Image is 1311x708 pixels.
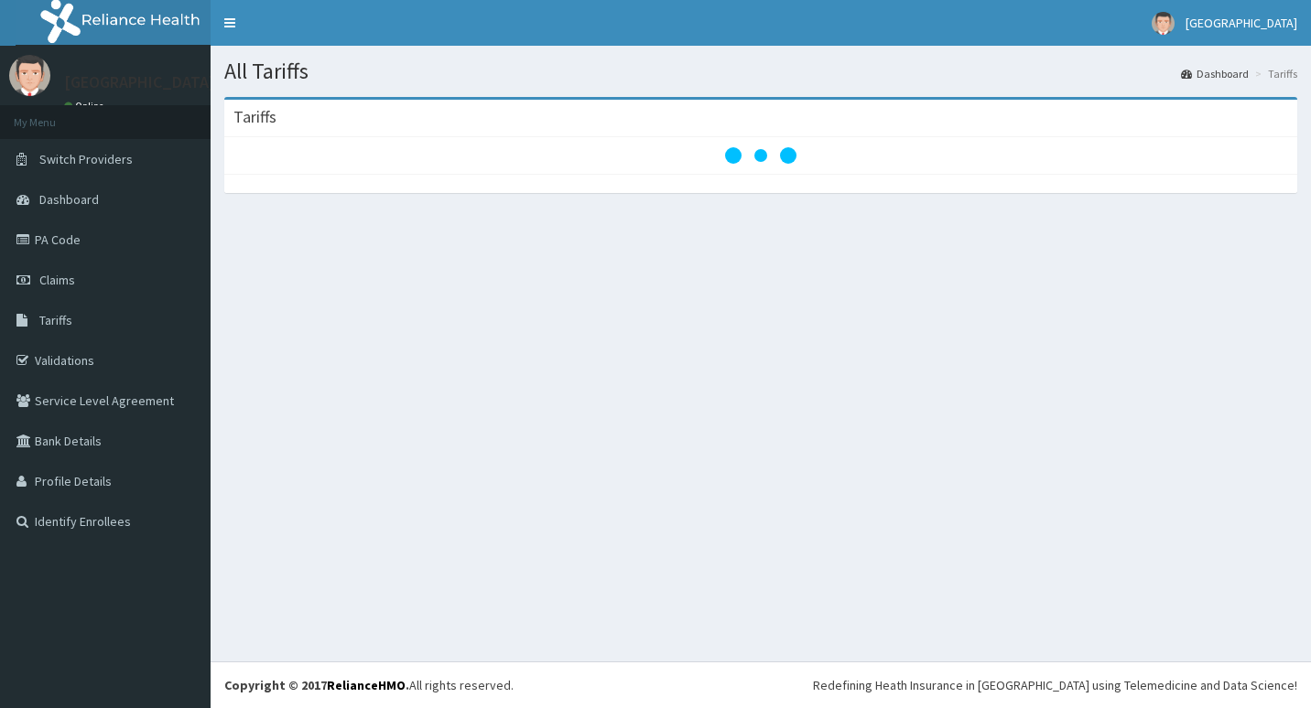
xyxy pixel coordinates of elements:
[724,119,797,192] svg: audio-loading
[1251,66,1297,81] li: Tariffs
[64,74,215,91] p: [GEOGRAPHIC_DATA]
[64,100,108,113] a: Online
[9,55,50,96] img: User Image
[39,151,133,167] span: Switch Providers
[1152,12,1175,35] img: User Image
[39,312,72,328] span: Tariffs
[224,59,1297,83] h1: All Tariffs
[233,109,276,125] h3: Tariffs
[1186,15,1297,31] span: [GEOGRAPHIC_DATA]
[39,191,99,208] span: Dashboard
[813,676,1297,694] div: Redefining Heath Insurance in [GEOGRAPHIC_DATA] using Telemedicine and Data Science!
[327,677,406,693] a: RelianceHMO
[1181,66,1249,81] a: Dashboard
[211,661,1311,708] footer: All rights reserved.
[224,677,409,693] strong: Copyright © 2017 .
[39,272,75,288] span: Claims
